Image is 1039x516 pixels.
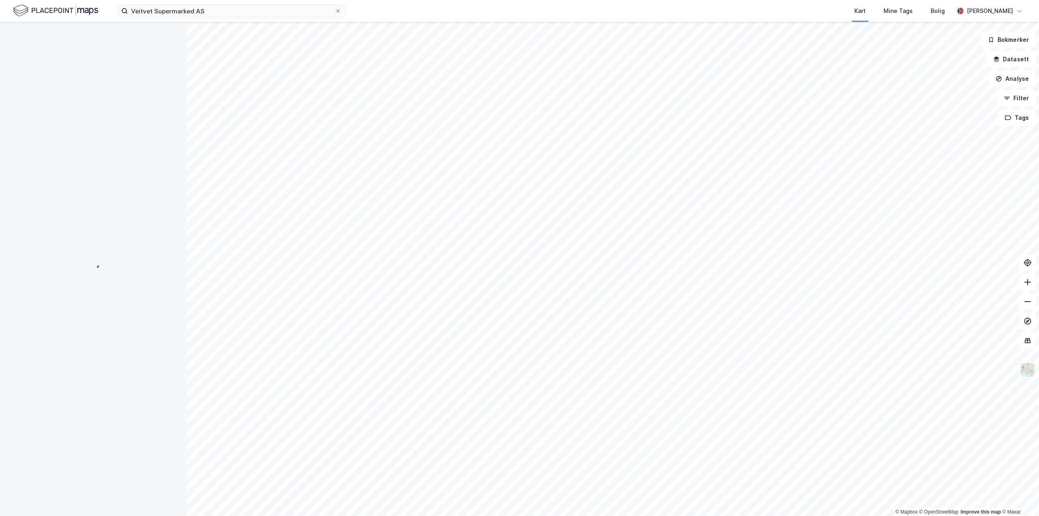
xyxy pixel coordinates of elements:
iframe: Chat Widget [998,477,1039,516]
button: Tags [998,110,1036,126]
button: Datasett [986,51,1036,67]
a: Mapbox [895,509,918,515]
div: Mine Tags [884,6,913,16]
button: Bokmerker [981,32,1036,48]
button: Analyse [989,71,1036,87]
img: logo.f888ab2527a4732fd821a326f86c7f29.svg [13,4,98,18]
div: Bolig [931,6,945,16]
a: OpenStreetMap [919,509,959,515]
a: Improve this map [961,509,1001,515]
div: Kart [854,6,866,16]
img: spinner.a6d8c91a73a9ac5275cf975e30b51cfb.svg [87,258,100,271]
img: Z [1020,362,1035,378]
div: [PERSON_NAME] [967,6,1013,16]
input: Søk på adresse, matrikkel, gårdeiere, leietakere eller personer [128,5,335,17]
button: Filter [997,90,1036,106]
